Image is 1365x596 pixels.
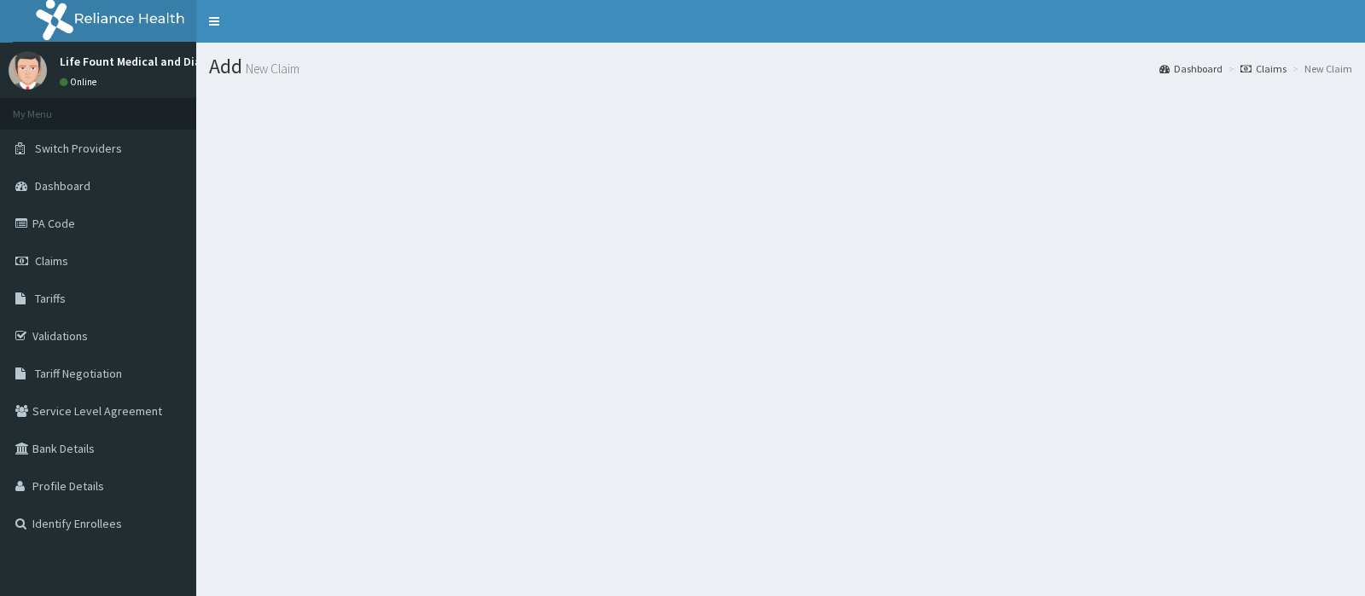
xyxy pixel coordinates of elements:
[35,291,66,306] span: Tariffs
[1159,61,1223,76] a: Dashboard
[242,62,299,75] small: New Claim
[1288,61,1352,76] li: New Claim
[60,55,264,67] p: Life Fount Medical and Diagnostic LTD
[60,76,101,88] a: Online
[35,141,122,156] span: Switch Providers
[35,253,68,269] span: Claims
[35,178,90,194] span: Dashboard
[1240,61,1287,76] a: Claims
[35,366,122,381] span: Tariff Negotiation
[209,55,1352,78] h1: Add
[9,51,47,90] img: User Image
